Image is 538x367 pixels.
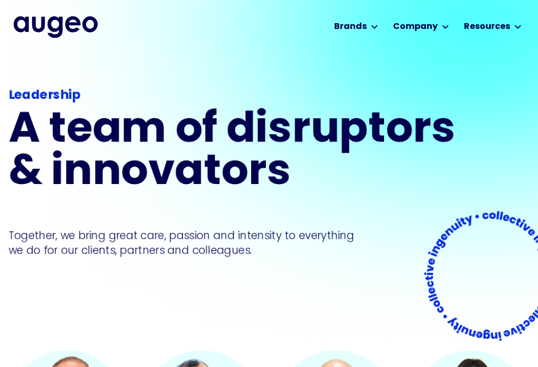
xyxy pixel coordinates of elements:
div: Leadership [8,86,462,105]
div: Resources [464,21,510,33]
img: Augeo's full logo in midnight blue. [14,16,98,37]
a: home [14,16,98,37]
div: Brands [334,21,367,33]
h1: A team of disruptors & innovators [8,109,462,195]
p: Together, we bring great care, passion and intensity to everything we do for our clients, partner... [8,228,370,258]
div: Company [393,21,438,33]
